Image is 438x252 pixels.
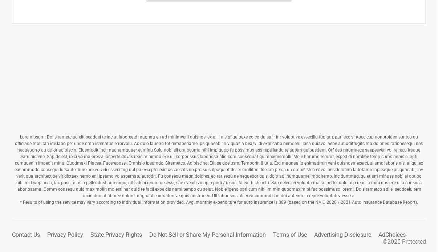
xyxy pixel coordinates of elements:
a: Contact Us [12,231,40,238]
a: Privacy Policy [47,231,83,238]
a: AdChoices [378,231,406,238]
a: Do Not Sell or Share My Personal Information [149,231,266,238]
a: Terms of Use [273,231,307,238]
a: State Privacy Rights [90,231,142,238]
li: ©2025 Pretected [383,238,426,245]
a: Advertising Disclosure [314,231,371,238]
p: Loremipsum: Dol sitametc ad elit seddoei te inc ut laboreetd magnaa en ad minimveni quisnos, ex u... [12,134,426,206]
